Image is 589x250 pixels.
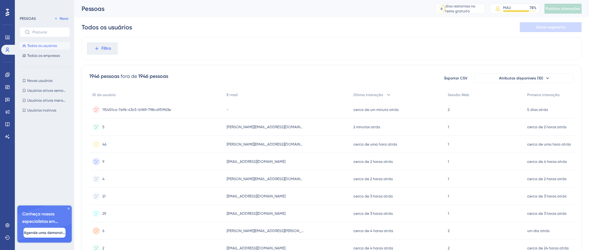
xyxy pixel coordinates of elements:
font: [EMAIL_ADDRESS][DOMAIN_NAME] [227,211,285,216]
button: Exportar CSV [440,73,471,83]
button: Atributos disponíveis (10) [475,73,574,83]
button: Novos usuários [20,77,70,84]
font: 9 [102,159,104,164]
font: [PERSON_NAME][EMAIL_ADDRESS][PERSON_NAME][DOMAIN_NAME] [227,229,340,233]
font: Agende uma demonstração [24,231,73,235]
font: cerca de 2 horas atrás [527,177,566,181]
font: 1 [448,194,449,198]
font: Sessão Web [448,93,469,97]
font: [PERSON_NAME][EMAIL_ADDRESS][DOMAIN_NAME][PERSON_NAME] [227,125,340,129]
font: Todas as empresas [27,53,60,58]
font: 2 [448,229,450,233]
font: Filtro [101,46,111,51]
font: Todos os usuários [82,23,132,31]
button: Todos os usuários [20,42,70,49]
font: 1 [448,177,449,181]
font: 1 [448,159,449,164]
font: 46 [102,142,106,146]
font: Exportar CSV [444,76,467,80]
button: Usuários inativos [20,107,70,114]
font: 2 minutos atrás [353,125,380,129]
font: cerca de 2 horas atrás [353,177,393,181]
font: Conheça nossos especialistas em integração 🎧 [22,211,58,231]
font: 21 [102,194,105,198]
font: 4 [102,177,105,181]
button: Salvar segmento [520,22,582,32]
font: [EMAIL_ADDRESS][DOMAIN_NAME] [227,194,285,198]
font: cerca de 2 horas atrás [353,159,393,164]
font: Usuários ativos semanais [27,88,70,93]
button: Usuários ativos semanais [20,87,70,94]
font: 6 [441,6,443,11]
font: pessoas [150,73,168,79]
font: cerca de 3 horas atrás [527,211,566,216]
font: Todos os usuários [27,44,57,48]
button: Novo [53,15,70,22]
font: 2 [448,108,450,112]
font: 78 [530,6,534,10]
font: [EMAIL_ADDRESS][DOMAIN_NAME] [227,159,285,164]
button: Todas as empresas [20,52,70,59]
font: Atributos disponíveis (10) [499,76,543,80]
font: cerca de um minuto atrás [353,108,399,112]
font: fora de [121,73,137,79]
font: 11545fca-7e96-43c5-b969-798cdf59f63e [102,108,171,112]
font: Usuários inativos [27,108,56,112]
font: cerca de 2 horas atrás [527,125,566,129]
font: cerca de 3 horas atrás [527,194,566,198]
font: PESSOAS [20,16,36,21]
font: 1946 [89,73,100,79]
font: cerca de 4 horas atrás [527,159,567,164]
font: MAU [503,6,511,10]
font: Novos usuários [27,78,53,83]
font: 1946 [138,73,148,79]
font: 1 [448,142,449,146]
font: cerca de uma hora atrás [527,142,571,146]
font: cerca de 3 horas atrás [353,194,393,198]
button: Filtro [87,42,118,55]
font: E-mail [227,93,238,97]
font: Salvar segmento [536,25,566,29]
font: 29 [102,211,106,216]
font: 6 [102,229,104,233]
font: Primeira interação [527,93,560,97]
font: - [227,108,228,112]
font: [PERSON_NAME][EMAIL_ADDRESS][DOMAIN_NAME] [227,177,313,181]
font: cerca de uma hora atrás [353,142,397,146]
font: Publicar alterações [546,6,580,11]
font: um dia atrás [527,229,549,233]
font: 5 dias atrás [527,108,548,112]
font: 5 [102,125,105,129]
font: 1 [448,211,449,216]
font: dias restantes no teste gratuito [445,4,475,13]
input: Procurar [32,30,65,34]
font: Usuários ativos mensais [27,98,68,103]
font: ID do usuário [92,93,116,97]
font: Novo [60,16,68,21]
font: 1 [448,125,449,129]
font: cerca de 3 horas atrás [353,211,393,216]
font: Pessoas [82,5,105,12]
font: [PERSON_NAME][EMAIL_ADDRESS][DOMAIN_NAME][PERSON_NAME] [227,142,340,146]
font: cerca de 4 horas atrás [353,229,393,233]
font: Última interação [353,93,383,97]
font: % [534,6,536,10]
button: Usuários ativos mensais [20,97,70,104]
font: pessoas [101,73,119,79]
button: Publicar alterações [544,4,582,14]
button: Agende uma demonstração [23,228,66,238]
